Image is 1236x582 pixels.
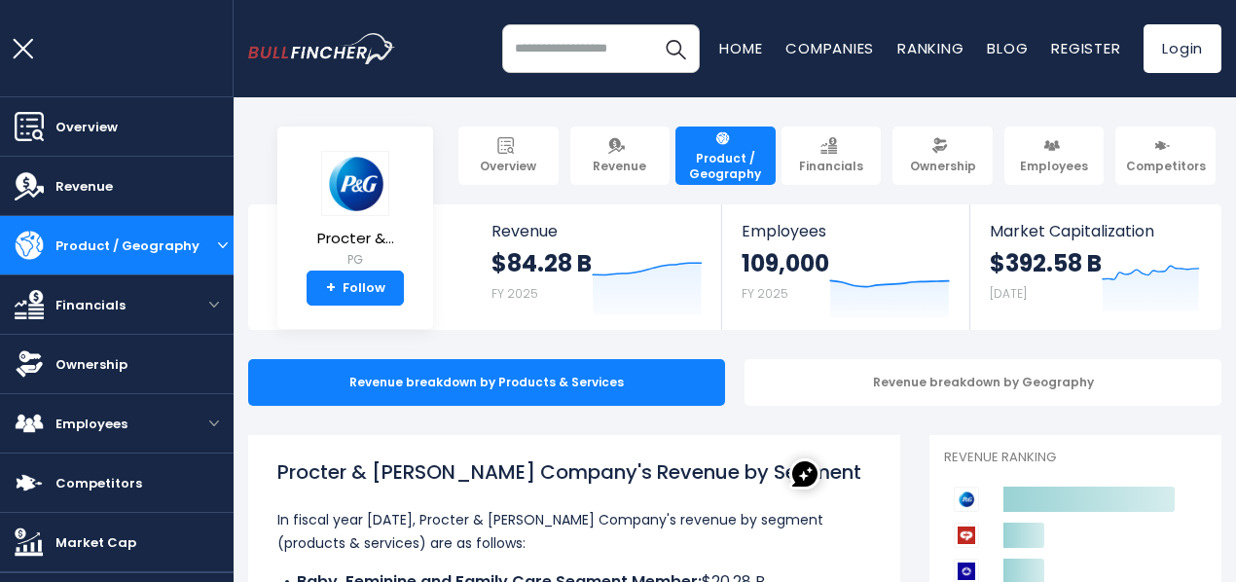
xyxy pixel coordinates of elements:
[593,159,646,174] span: Revenue
[990,248,1102,278] strong: $392.58 B
[1004,127,1105,185] a: Employees
[990,285,1027,302] small: [DATE]
[491,285,538,302] small: FY 2025
[897,38,963,58] a: Ranking
[1144,24,1221,73] a: Login
[910,159,976,174] span: Ownership
[684,151,767,181] span: Product / Geography
[944,450,1207,466] p: Revenue Ranking
[1020,159,1088,174] span: Employees
[799,159,863,174] span: Financials
[55,117,118,137] span: Overview
[491,222,703,240] span: Revenue
[719,38,762,58] a: Home
[248,33,395,64] a: Go to homepage
[458,127,559,185] a: Overview
[954,487,979,512] img: Procter & Gamble Company competitors logo
[480,159,536,174] span: Overview
[316,150,395,272] a: Procter &... PG
[55,532,136,553] span: Market Cap
[1115,127,1216,185] a: Competitors
[317,231,394,247] span: Procter &...
[742,285,788,302] small: FY 2025
[745,359,1221,406] div: Revenue breakdown by Geography
[195,300,234,309] button: open menu
[195,418,234,428] button: open menu
[782,127,882,185] a: Financials
[472,204,722,330] a: Revenue $84.28 B FY 2025
[987,38,1028,58] a: Blog
[277,457,871,487] h1: Procter & [PERSON_NAME] Company's Revenue by Segment
[326,279,336,297] strong: +
[675,127,776,185] a: Product / Geography
[317,251,394,269] small: PG
[55,473,142,493] span: Competitors
[55,354,127,375] span: Ownership
[1051,38,1120,58] a: Register
[55,295,126,315] span: Financials
[55,176,113,197] span: Revenue
[55,236,200,256] span: Product / Geography
[970,204,1219,330] a: Market Capitalization $392.58 B [DATE]
[491,248,592,278] strong: $84.28 B
[722,204,970,330] a: Employees 109,000 FY 2025
[954,523,979,548] img: Colgate-Palmolive Company competitors logo
[892,127,993,185] a: Ownership
[277,508,871,555] p: In fiscal year [DATE], Procter & [PERSON_NAME] Company's revenue by segment (products & services)...
[570,127,671,185] a: Revenue
[211,240,234,250] button: open menu
[307,271,404,306] a: +Follow
[248,33,395,64] img: bullfincher logo
[15,349,44,379] img: Ownership
[55,414,127,434] span: Employees
[990,222,1200,240] span: Market Capitalization
[248,359,725,406] div: Revenue breakdown by Products & Services
[651,24,700,73] button: Search
[785,38,874,58] a: Companies
[1126,159,1206,174] span: Competitors
[742,222,951,240] span: Employees
[742,248,829,278] strong: 109,000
